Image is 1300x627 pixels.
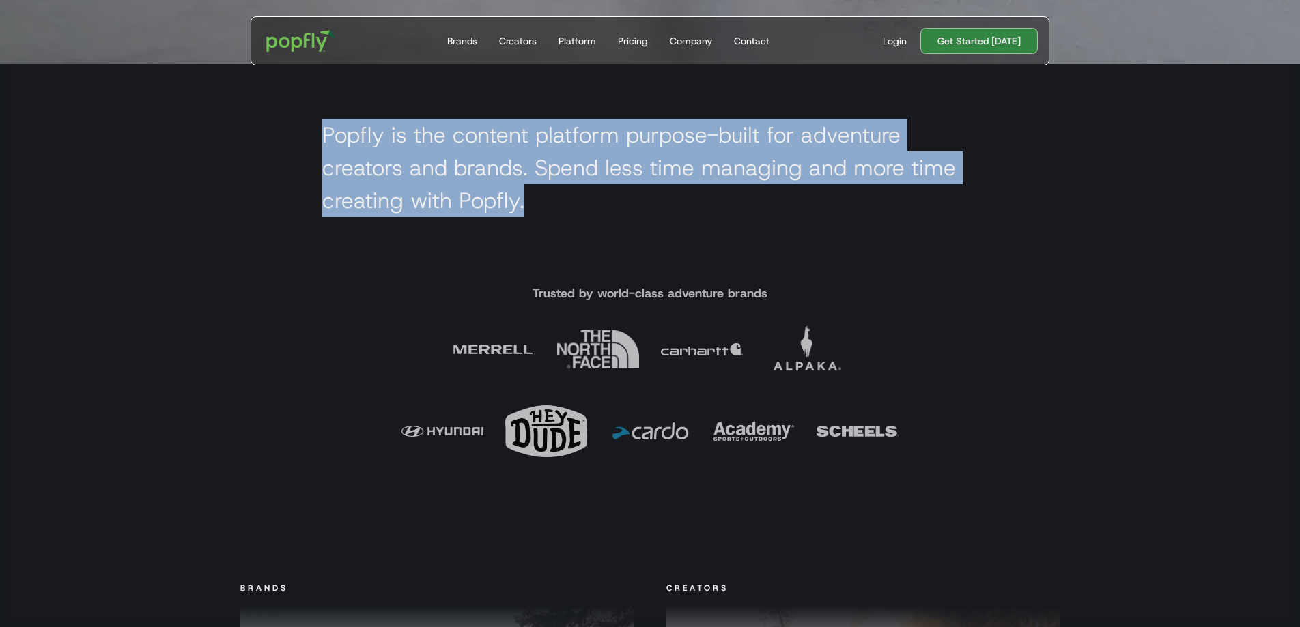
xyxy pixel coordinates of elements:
[442,17,483,65] a: Brands
[883,34,907,48] div: Login
[729,17,775,65] a: Contact
[618,34,648,48] div: Pricing
[612,17,653,65] a: Pricing
[877,34,912,48] a: Login
[499,34,537,48] div: Creators
[494,17,542,65] a: Creators
[447,34,477,48] div: Brands
[322,119,978,217] h2: Popfly is the content platform purpose-built for adventure creators and brands. Spend less time m...
[666,581,729,595] div: Creators
[257,20,345,61] a: home
[920,28,1038,54] a: Get Started [DATE]
[734,34,769,48] div: Contact
[553,17,602,65] a: Platform
[533,285,767,302] h4: Trusted by world-class adventure brands
[240,581,288,595] div: BRANDS
[670,34,712,48] div: Company
[664,17,718,65] a: Company
[559,34,596,48] div: Platform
